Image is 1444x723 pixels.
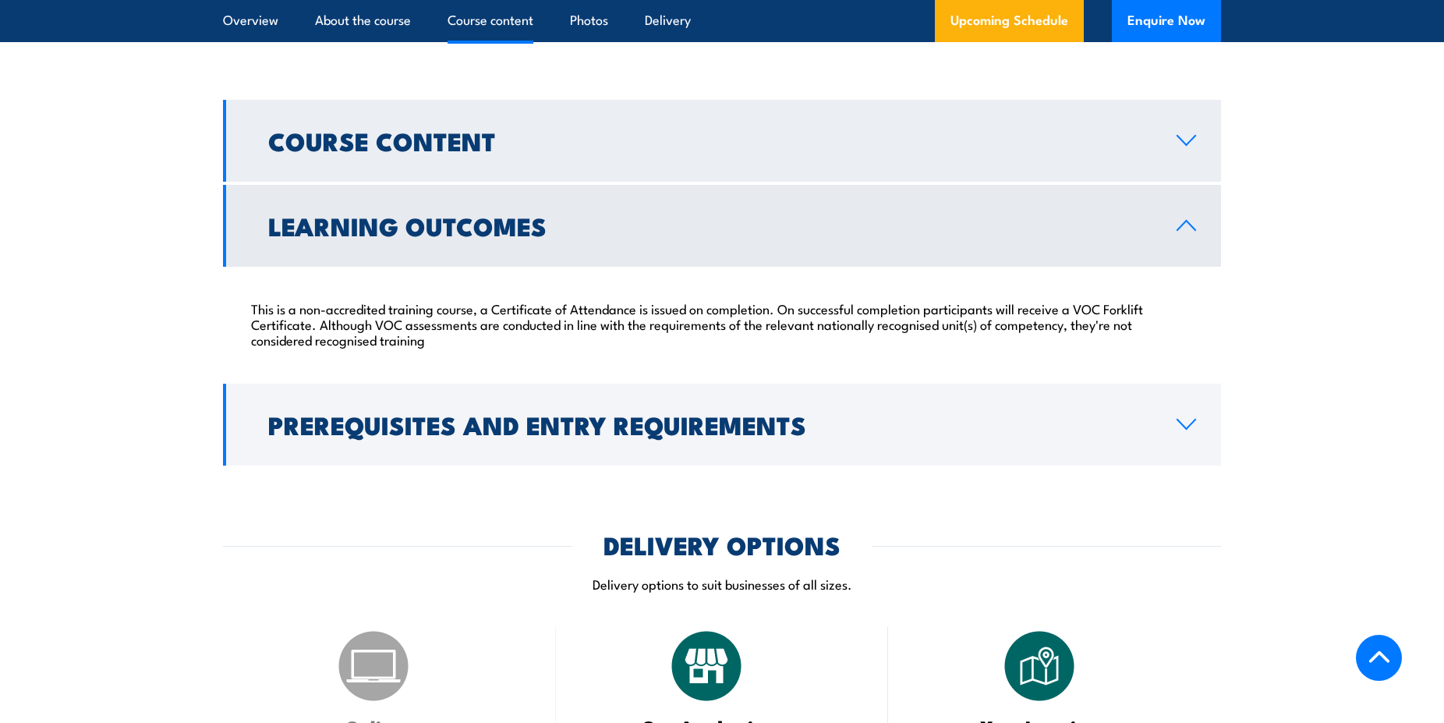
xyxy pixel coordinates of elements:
a: Learning Outcomes [223,185,1221,267]
p: This is a non-accredited training course, a Certificate of Attendance is issued on completion. On... [251,300,1193,347]
h2: Learning Outcomes [268,214,1152,236]
p: Delivery options to suit businesses of all sizes. [223,575,1221,593]
a: Course Content [223,100,1221,182]
h2: Prerequisites and Entry Requirements [268,413,1152,435]
h2: Course Content [268,129,1152,151]
h2: DELIVERY OPTIONS [603,533,841,555]
a: Prerequisites and Entry Requirements [223,384,1221,466]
